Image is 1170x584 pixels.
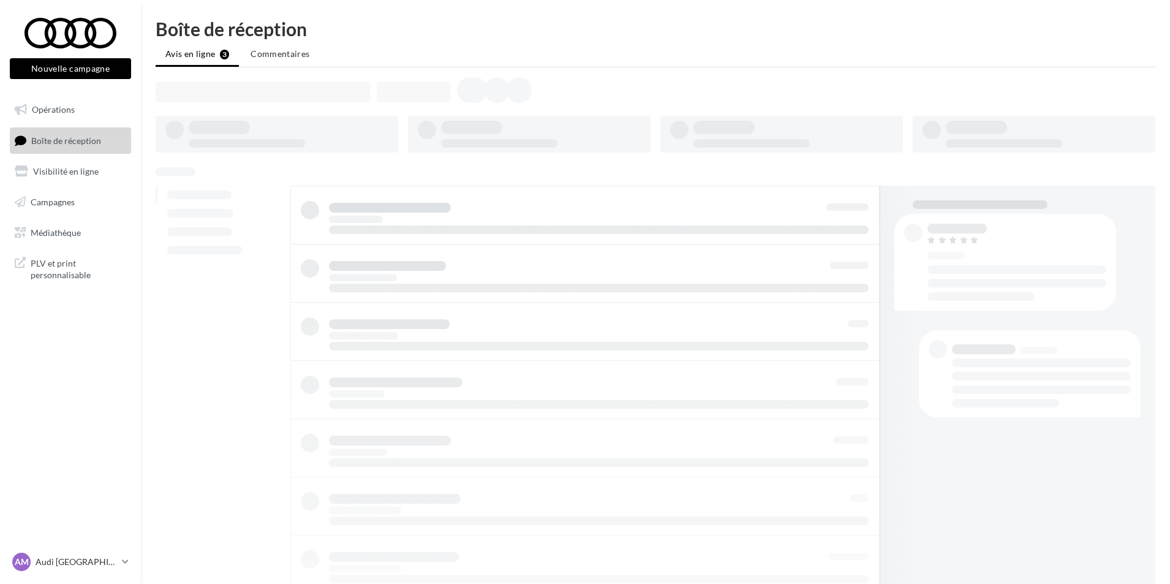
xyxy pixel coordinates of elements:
[31,135,101,145] span: Boîte de réception
[33,166,99,176] span: Visibilité en ligne
[156,20,1155,38] div: Boîte de réception
[7,159,134,184] a: Visibilité en ligne
[31,227,81,237] span: Médiathèque
[31,255,126,281] span: PLV et print personnalisable
[7,97,134,123] a: Opérations
[7,250,134,286] a: PLV et print personnalisable
[31,197,75,207] span: Campagnes
[36,556,117,568] p: Audi [GEOGRAPHIC_DATA]
[7,127,134,154] a: Boîte de réception
[10,550,131,574] a: AM Audi [GEOGRAPHIC_DATA]
[10,58,131,79] button: Nouvelle campagne
[7,220,134,246] a: Médiathèque
[15,556,29,568] span: AM
[7,189,134,215] a: Campagnes
[32,104,75,115] span: Opérations
[251,48,309,59] span: Commentaires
